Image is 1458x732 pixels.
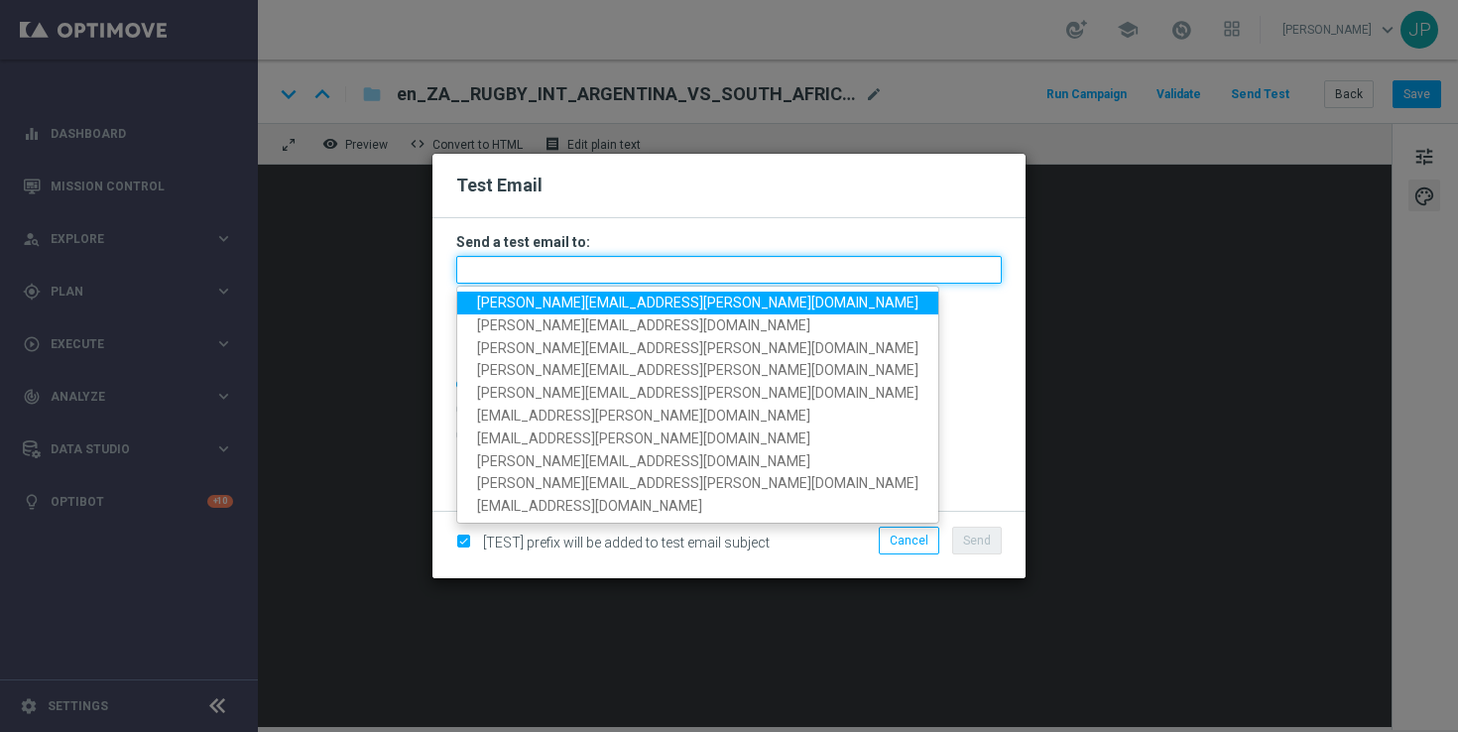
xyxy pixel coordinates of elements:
[456,233,1002,251] h3: Send a test email to:
[483,535,770,550] span: [TEST] prefix will be added to test email subject
[477,475,918,491] span: [PERSON_NAME][EMAIL_ADDRESS][PERSON_NAME][DOMAIN_NAME]
[457,405,938,427] a: [EMAIL_ADDRESS][PERSON_NAME][DOMAIN_NAME]
[457,359,938,382] a: [PERSON_NAME][EMAIL_ADDRESS][PERSON_NAME][DOMAIN_NAME]
[477,317,810,333] span: [PERSON_NAME][EMAIL_ADDRESS][DOMAIN_NAME]
[457,382,938,405] a: [PERSON_NAME][EMAIL_ADDRESS][PERSON_NAME][DOMAIN_NAME]
[879,527,939,554] button: Cancel
[477,362,918,378] span: [PERSON_NAME][EMAIL_ADDRESS][PERSON_NAME][DOMAIN_NAME]
[457,472,938,495] a: [PERSON_NAME][EMAIL_ADDRESS][PERSON_NAME][DOMAIN_NAME]
[477,385,918,401] span: [PERSON_NAME][EMAIL_ADDRESS][PERSON_NAME][DOMAIN_NAME]
[477,430,810,446] span: [EMAIL_ADDRESS][PERSON_NAME][DOMAIN_NAME]
[477,408,810,424] span: [EMAIL_ADDRESS][PERSON_NAME][DOMAIN_NAME]
[952,527,1002,554] button: Send
[457,449,938,472] a: [PERSON_NAME][EMAIL_ADDRESS][DOMAIN_NAME]
[456,174,1002,197] h2: Test Email
[477,452,810,468] span: [PERSON_NAME][EMAIL_ADDRESS][DOMAIN_NAME]
[457,292,938,314] a: [PERSON_NAME][EMAIL_ADDRESS][PERSON_NAME][DOMAIN_NAME]
[963,534,991,548] span: Send
[477,498,702,514] span: [EMAIL_ADDRESS][DOMAIN_NAME]
[457,495,938,518] a: [EMAIL_ADDRESS][DOMAIN_NAME]
[457,427,938,450] a: [EMAIL_ADDRESS][PERSON_NAME][DOMAIN_NAME]
[457,314,938,337] a: [PERSON_NAME][EMAIL_ADDRESS][DOMAIN_NAME]
[477,295,918,310] span: [PERSON_NAME][EMAIL_ADDRESS][PERSON_NAME][DOMAIN_NAME]
[477,339,918,355] span: [PERSON_NAME][EMAIL_ADDRESS][PERSON_NAME][DOMAIN_NAME]
[457,336,938,359] a: [PERSON_NAME][EMAIL_ADDRESS][PERSON_NAME][DOMAIN_NAME]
